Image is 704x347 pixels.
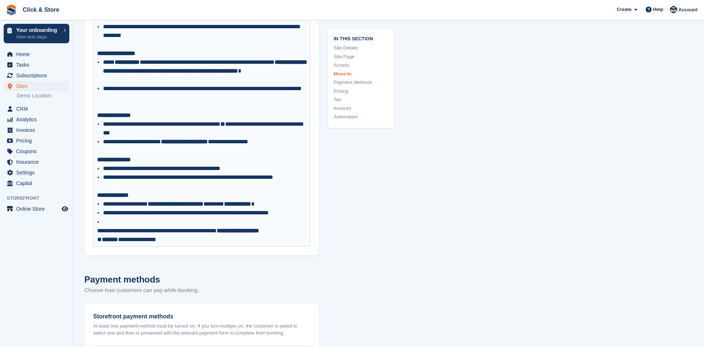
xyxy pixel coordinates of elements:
[334,104,388,112] a: Invoices
[16,167,60,178] span: Settings
[4,167,69,178] a: menu
[4,81,69,91] a: menu
[4,49,69,59] a: menu
[16,34,60,40] p: View next steps
[84,286,319,295] p: Choose how customers can pay while booking.
[334,87,388,95] a: Pricing
[16,146,60,156] span: Coupons
[16,60,60,70] span: Tasks
[84,273,319,286] h2: Payment methods
[334,113,388,121] a: Automation
[16,178,60,188] span: Capital
[4,104,69,114] a: menu
[16,49,60,59] span: Home
[617,6,631,13] span: Create
[7,195,73,202] span: Storefront
[16,27,60,33] p: Your onboarding
[16,104,60,114] span: CRM
[4,136,69,146] a: menu
[4,125,69,135] a: menu
[16,114,60,125] span: Analytics
[653,6,663,13] span: Help
[16,125,60,135] span: Invoices
[4,70,69,81] a: menu
[334,53,388,60] a: Site Page
[334,79,388,86] a: Payment Methods
[16,136,60,146] span: Pricing
[334,34,388,41] span: In this section
[16,70,60,81] span: Subscriptions
[4,24,69,43] a: Your onboarding View next steps
[4,114,69,125] a: menu
[60,204,69,213] a: Preview store
[4,146,69,156] a: menu
[16,81,60,91] span: Sites
[670,6,677,13] img: Kye Daniel
[334,96,388,103] a: Tax
[4,60,69,70] a: menu
[334,70,388,77] a: Move In
[6,4,17,15] img: stora-icon-8386f47178a22dfd0bd8f6a31ec36ba5ce8667c1dd55bd0f319d3a0aa187defe.svg
[93,312,310,321] div: Storefront payment methods
[20,4,62,16] a: Click & Store
[334,44,388,52] a: Site Details
[334,62,388,69] a: Access
[4,204,69,214] a: menu
[93,322,310,337] p: At least one payment method must be turned on. If you turn multiple on, the customer is asked to ...
[4,157,69,167] a: menu
[678,6,697,14] span: Account
[4,178,69,188] a: menu
[16,204,60,214] span: Online Store
[16,157,60,167] span: Insurance
[17,92,69,99] a: Demo Location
